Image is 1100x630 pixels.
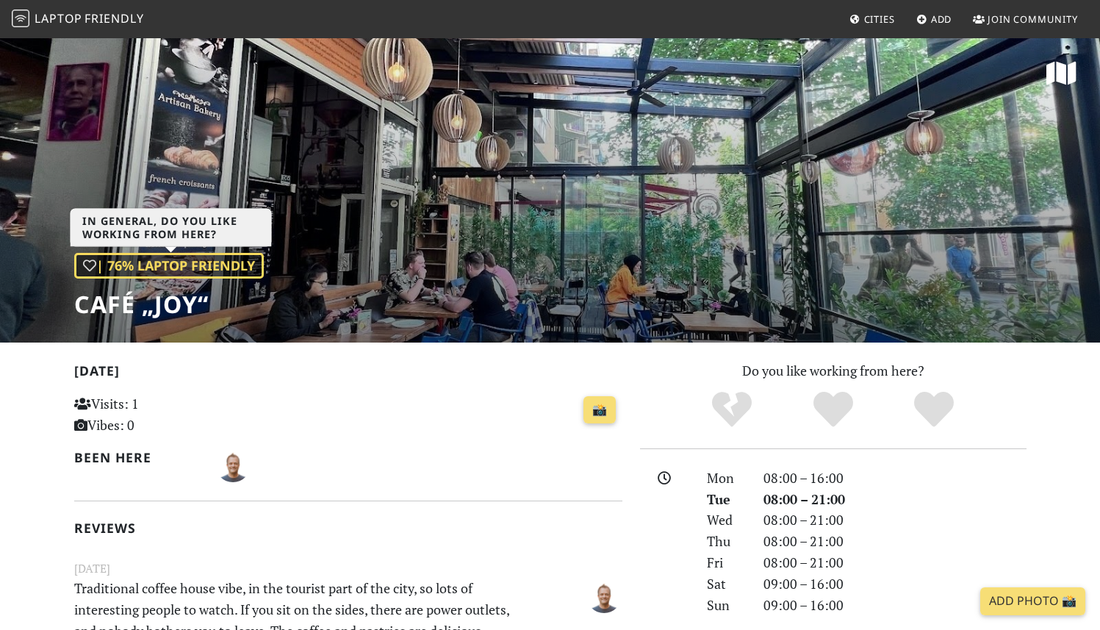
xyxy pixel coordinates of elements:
[755,489,1035,510] div: 08:00 – 21:00
[586,578,622,613] img: 4628-nate.jpg
[698,468,754,489] div: Mon
[980,587,1085,615] a: Add Photo 📸
[698,552,754,573] div: Fri
[755,552,1035,573] div: 08:00 – 21:00
[71,209,272,247] h3: In general, do you like working from here?
[755,468,1035,489] div: 08:00 – 16:00
[640,360,1027,382] p: Do you like working from here?
[698,573,754,595] div: Sat
[215,454,251,472] span: Nate Ritter
[215,447,251,482] img: 4628-nate.jpg
[755,595,1035,616] div: 09:00 – 16:00
[844,6,901,32] a: Cities
[74,363,622,384] h2: [DATE]
[755,573,1035,595] div: 09:00 – 16:00
[698,595,754,616] div: Sun
[74,253,264,279] div: | 76% Laptop Friendly
[35,10,82,26] span: Laptop
[988,12,1078,26] span: Join Community
[755,531,1035,552] div: 08:00 – 21:00
[12,10,29,27] img: LaptopFriendly
[85,10,143,26] span: Friendly
[74,393,245,436] p: Visits: 1 Vibes: 0
[967,6,1084,32] a: Join Community
[586,584,622,602] span: Nate Ritter
[74,520,622,536] h2: Reviews
[783,390,884,430] div: Yes
[12,7,144,32] a: LaptopFriendly LaptopFriendly
[698,509,754,531] div: Wed
[681,390,783,430] div: No
[65,559,631,578] small: [DATE]
[698,531,754,552] div: Thu
[698,489,754,510] div: Tue
[864,12,895,26] span: Cities
[74,450,198,465] h2: Been here
[74,290,264,318] h1: Café „Joy“
[883,390,985,430] div: Definitely!
[931,12,952,26] span: Add
[583,396,616,424] a: 📸
[755,509,1035,531] div: 08:00 – 21:00
[910,6,958,32] a: Add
